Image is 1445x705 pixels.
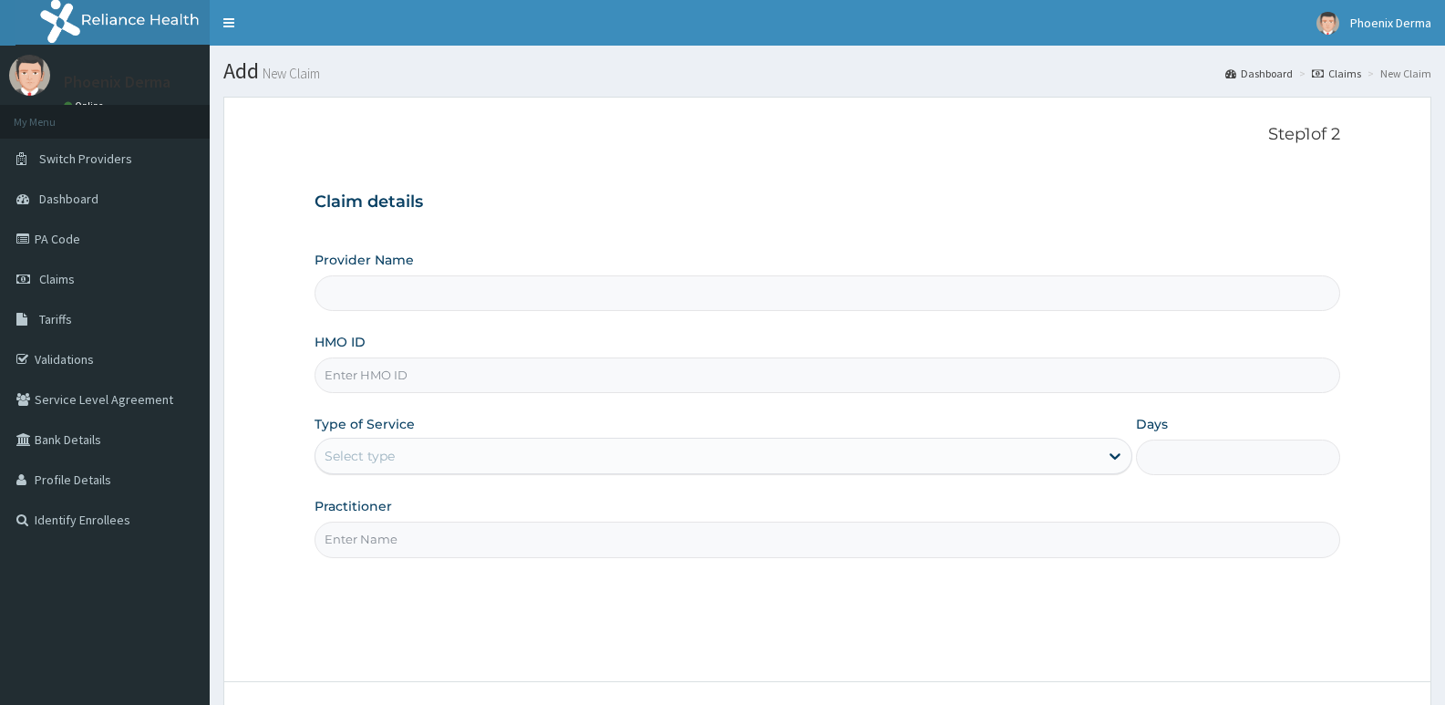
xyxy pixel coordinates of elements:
[39,150,132,167] span: Switch Providers
[1312,66,1361,81] a: Claims
[1350,15,1431,31] span: Phoenix Derma
[315,358,1340,393] input: Enter HMO ID
[325,447,395,465] div: Select type
[39,311,72,327] span: Tariffs
[1316,12,1339,35] img: User Image
[64,99,108,112] a: Online
[259,67,320,80] small: New Claim
[1225,66,1293,81] a: Dashboard
[1363,66,1431,81] li: New Claim
[64,74,170,90] p: Phoenix Derma
[315,125,1340,145] p: Step 1 of 2
[315,497,392,515] label: Practitioner
[39,271,75,287] span: Claims
[315,522,1340,557] input: Enter Name
[9,55,50,96] img: User Image
[1136,415,1168,433] label: Days
[39,191,98,207] span: Dashboard
[315,415,415,433] label: Type of Service
[315,251,414,269] label: Provider Name
[223,59,1431,83] h1: Add
[315,192,1340,213] h3: Claim details
[315,333,366,351] label: HMO ID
